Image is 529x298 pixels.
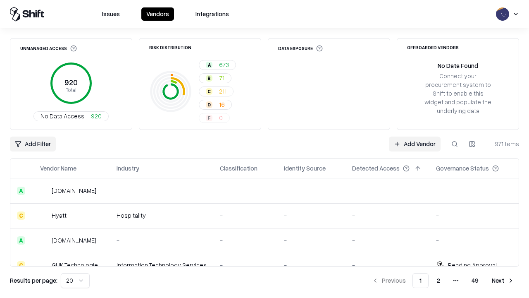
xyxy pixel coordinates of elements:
[436,164,489,173] div: Governance Status
[17,211,25,220] div: C
[10,276,57,285] p: Results per page:
[117,211,207,220] div: Hospitality
[40,211,48,220] img: Hyatt
[117,236,207,245] div: -
[206,101,212,108] div: D
[52,236,96,245] div: [DOMAIN_NAME]
[40,261,48,269] img: GHK Technologies Inc.
[284,186,339,195] div: -
[64,78,78,87] tspan: 920
[430,273,447,288] button: 2
[41,112,84,120] span: No Data Access
[219,100,225,109] span: 16
[487,273,519,288] button: Next
[17,187,25,195] div: A
[117,186,207,195] div: -
[66,87,76,93] tspan: Total
[220,236,271,245] div: -
[219,60,229,69] span: 673
[220,261,271,269] div: -
[199,87,234,96] button: C211
[367,273,519,288] nav: pagination
[40,164,76,173] div: Vendor Name
[17,236,25,245] div: A
[219,74,224,82] span: 71
[284,211,339,220] div: -
[52,186,96,195] div: [DOMAIN_NAME]
[141,7,174,21] button: Vendors
[33,111,109,121] button: No Data Access920
[91,112,102,120] span: 920
[352,236,423,245] div: -
[352,186,423,195] div: -
[352,261,423,269] div: -
[199,60,236,70] button: A673
[191,7,234,21] button: Integrations
[448,261,497,269] div: Pending Approval
[20,45,77,52] div: Unmanaged Access
[424,72,492,115] div: Connect your procurement system to Shift to enable this widget and populate the underlying data
[389,137,441,151] a: Add Vendor
[438,61,478,70] div: No Data Found
[206,62,212,68] div: A
[206,75,212,82] div: B
[465,273,485,288] button: 49
[219,87,226,96] span: 211
[199,73,231,83] button: B71
[149,45,191,50] div: Risk Distribution
[284,236,339,245] div: -
[352,211,423,220] div: -
[284,261,339,269] div: -
[407,45,459,50] div: Offboarded Vendors
[10,137,56,151] button: Add Filter
[40,236,48,245] img: primesec.co.il
[40,187,48,195] img: intrado.com
[117,261,207,269] div: Information Technology Services
[486,139,519,148] div: 971 items
[278,45,323,52] div: Data Exposure
[284,164,326,173] div: Identity Source
[352,164,400,173] div: Detected Access
[220,211,271,220] div: -
[97,7,125,21] button: Issues
[52,261,103,269] div: GHK Technologies Inc.
[17,261,25,269] div: C
[206,88,212,95] div: C
[199,100,232,110] button: D16
[220,164,257,173] div: Classification
[412,273,429,288] button: 1
[436,186,512,195] div: -
[436,211,512,220] div: -
[220,186,271,195] div: -
[52,211,67,220] div: Hyatt
[117,164,139,173] div: Industry
[436,236,512,245] div: -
